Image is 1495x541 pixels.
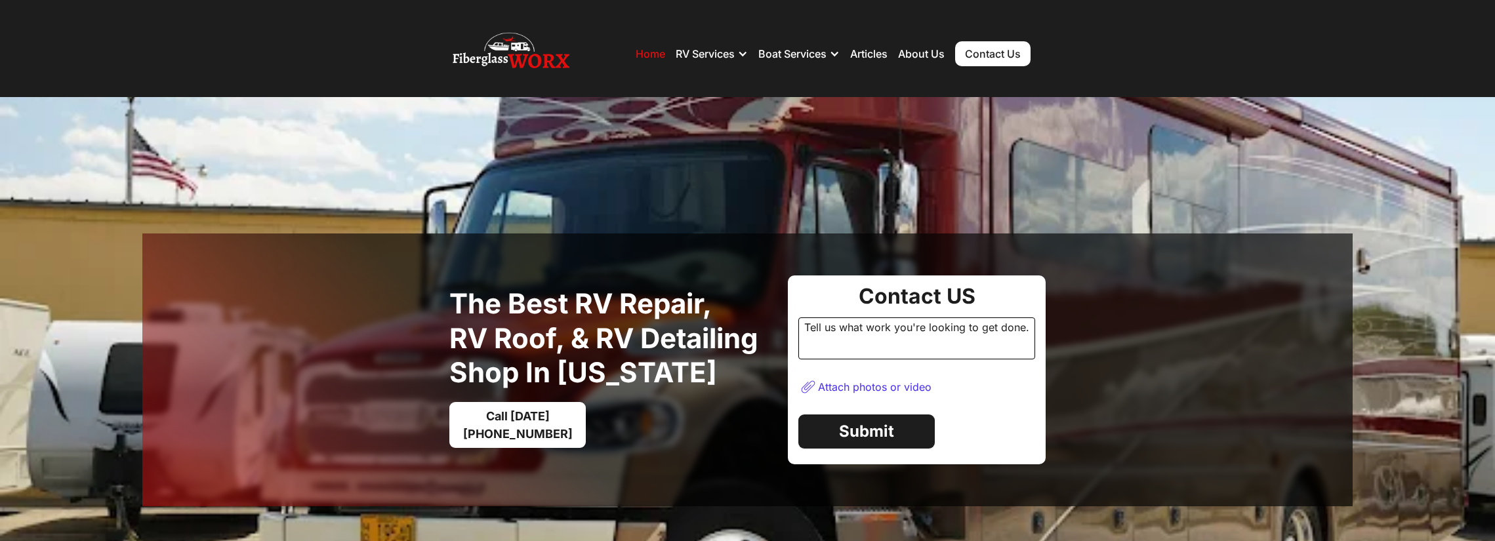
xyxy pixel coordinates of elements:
img: Fiberglass WorX – RV Repair, RV Roof & RV Detailing [453,28,569,80]
h1: The best RV Repair, RV Roof, & RV Detailing Shop in [US_STATE] [449,287,777,390]
div: RV Services [676,47,735,60]
div: RV Services [676,34,748,73]
a: Submit [798,414,935,449]
div: Contact US [798,286,1035,307]
div: Boat Services [758,47,827,60]
div: Attach photos or video [818,380,932,393]
a: Contact Us [955,41,1031,66]
a: Call [DATE][PHONE_NUMBER] [449,402,586,448]
a: Home [636,47,665,60]
a: About Us [898,47,945,60]
div: Boat Services [758,34,840,73]
div: Tell us what work you're looking to get done. [798,317,1035,359]
a: Articles [850,47,888,60]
